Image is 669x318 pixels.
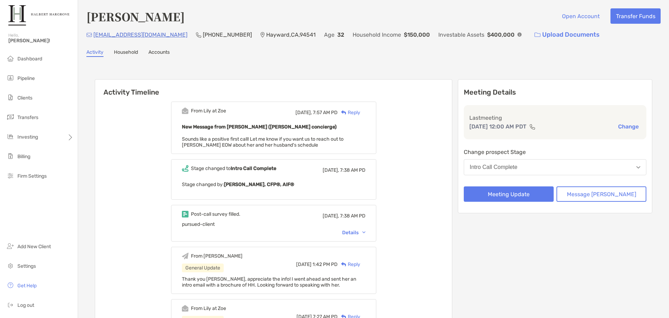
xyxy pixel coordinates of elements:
[17,114,38,120] span: Transfers
[464,159,646,175] button: Intro Call Complete
[469,122,526,131] p: [DATE] 12:00 AM PDT
[487,30,515,39] p: $400,000
[86,49,103,57] a: Activity
[517,32,522,37] img: Info Icon
[556,8,605,24] button: Open Account
[464,186,554,202] button: Meeting Update
[6,301,15,309] img: logout icon
[191,211,240,217] div: Post-call survey filled.
[182,276,356,288] span: Thank you [PERSON_NAME], appreciate the info! I went ahead and sent her an intro email with a bro...
[182,264,224,272] div: General Update
[340,213,366,219] span: 7:38 AM PD
[6,261,15,270] img: settings icon
[469,113,641,122] p: Last meeting
[636,166,640,169] img: Open dropdown arrow
[324,30,334,39] p: Age
[266,30,316,39] p: Hayward , CA , 94541
[17,134,38,140] span: Investing
[313,110,338,116] span: 7:57 AM PD
[341,262,346,267] img: Reply icon
[470,164,517,170] div: Intro Call Complete
[438,30,484,39] p: Investable Assets
[616,123,641,130] button: Change
[6,281,15,289] img: get-help icon
[182,180,366,189] p: Stage changed by:
[610,8,661,24] button: Transfer Funds
[6,74,15,82] img: pipeline icon
[182,221,215,227] span: pursued-client
[17,244,51,250] span: Add New Client
[191,305,226,311] div: From Lily at Zoe
[182,108,189,114] img: Event icon
[353,30,401,39] p: Household Income
[296,261,312,267] span: [DATE]
[8,3,69,28] img: Zoe Logo
[529,124,536,130] img: communication type
[17,154,30,160] span: Billing
[182,211,189,217] img: Event icon
[6,113,15,121] img: transfers icon
[231,165,276,171] b: Intro Call Complete
[191,165,276,171] div: Stage changed to
[191,253,243,259] div: From [PERSON_NAME]
[313,261,338,267] span: 1:42 PM PD
[323,213,339,219] span: [DATE],
[6,93,15,102] img: clients icon
[260,32,265,38] img: Location Icon
[6,152,15,160] img: billing icon
[17,173,47,179] span: Firm Settings
[404,30,430,39] p: $150,000
[556,186,646,202] button: Message [PERSON_NAME]
[86,8,185,24] h4: [PERSON_NAME]
[323,167,339,173] span: [DATE],
[6,171,15,180] img: firm-settings icon
[6,242,15,250] img: add_new_client icon
[93,30,187,39] p: [EMAIL_ADDRESS][DOMAIN_NAME]
[342,230,366,236] div: Details
[338,261,360,268] div: Reply
[182,253,189,259] img: Event icon
[182,136,344,148] span: Sounds like a positive first call! Let me know if you want us to reach out to [PERSON_NAME] EOW a...
[196,32,201,38] img: Phone Icon
[17,56,42,62] span: Dashboard
[8,38,74,44] span: [PERSON_NAME]!
[340,167,366,173] span: 7:38 AM PD
[464,88,646,97] p: Meeting Details
[182,124,337,130] b: New Message from [PERSON_NAME] ([PERSON_NAME] concierge)
[17,75,35,81] span: Pipeline
[17,263,36,269] span: Settings
[337,30,344,39] p: 32
[17,302,34,308] span: Log out
[203,30,252,39] p: [PHONE_NUMBER]
[362,231,366,234] img: Chevron icon
[17,283,37,289] span: Get Help
[341,110,346,115] img: Reply icon
[86,33,92,37] img: Email Icon
[6,132,15,141] img: investing icon
[114,49,138,57] a: Household
[148,49,170,57] a: Accounts
[95,80,452,96] h6: Activity Timeline
[182,305,189,312] img: Event icon
[6,54,15,62] img: dashboard icon
[530,27,604,42] a: Upload Documents
[182,165,189,172] img: Event icon
[464,148,646,156] p: Change prospect Stage
[224,182,294,187] b: [PERSON_NAME], CFP®, AIF®
[338,109,360,116] div: Reply
[191,108,226,114] div: From Lily at Zoe
[535,32,540,37] img: button icon
[17,95,32,101] span: Clients
[295,110,312,116] span: [DATE],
